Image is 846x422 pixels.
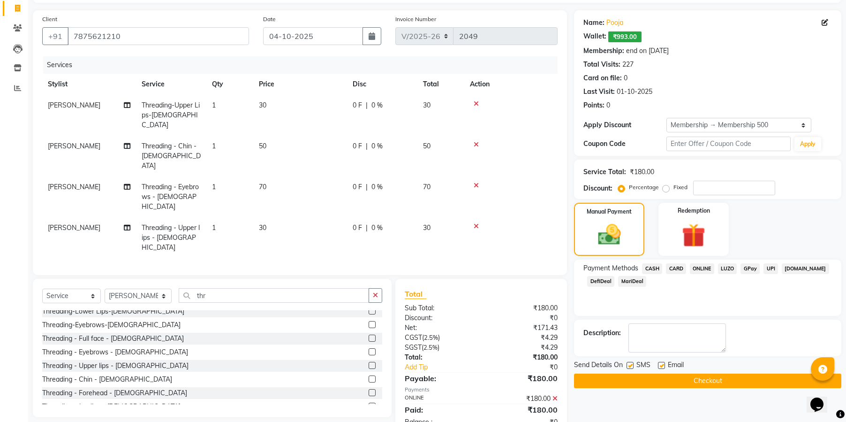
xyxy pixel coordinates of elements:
span: 70 [259,183,266,191]
div: Coupon Code [583,139,666,149]
div: Discount: [583,184,612,193]
div: 01-10-2025 [617,87,652,97]
span: Threading - Chin - [DEMOGRAPHIC_DATA] [142,142,201,170]
span: Email [668,360,684,372]
div: Apply Discount [583,120,666,130]
img: _cash.svg [591,222,628,248]
button: Checkout [574,374,841,388]
input: Enter Offer / Coupon Code [666,137,791,151]
div: Card on file: [583,73,622,83]
span: 2.5% [424,334,438,341]
span: [DOMAIN_NAME] [782,263,829,274]
div: Last Visit: [583,87,615,97]
span: Send Details On [574,360,623,372]
div: Threading-Eyebrows-[DEMOGRAPHIC_DATA] [42,320,181,330]
div: Payments [405,386,558,394]
div: ₹4.29 [481,333,565,343]
div: ₹180.00 [481,373,565,384]
span: [PERSON_NAME] [48,183,100,191]
span: 0 % [371,223,383,233]
span: UPI [763,263,778,274]
span: 30 [259,223,266,232]
span: 0 % [371,182,383,192]
th: Qty [206,74,253,95]
div: ₹4.29 [481,343,565,353]
th: Price [253,74,347,95]
span: | [366,223,368,233]
span: CASH [642,263,662,274]
div: Sub Total: [398,303,481,313]
span: | [366,100,368,110]
iframe: chat widget [807,384,837,413]
div: ₹171.43 [481,323,565,333]
div: ₹0 [495,362,565,372]
a: Add Tip [398,362,495,372]
div: Discount: [398,313,481,323]
label: Fixed [673,183,687,192]
span: | [366,182,368,192]
div: ₹0 [481,313,565,323]
div: Wallet: [583,31,606,42]
div: Description: [583,328,621,338]
span: Threading-Upper Lips-[DEMOGRAPHIC_DATA] [142,101,200,129]
div: ₹180.00 [481,404,565,415]
span: CARD [666,263,686,274]
span: 0 % [371,141,383,151]
span: Threading - Upper lips - [DEMOGRAPHIC_DATA] [142,223,200,252]
div: ₹180.00 [481,353,565,362]
span: 1 [212,183,216,191]
span: SMS [636,360,650,372]
th: Disc [347,74,417,95]
label: Percentage [629,183,659,192]
div: Total Visits: [583,60,620,69]
div: ₹180.00 [481,303,565,313]
div: ONLINE [398,394,481,404]
div: 0 [624,73,627,83]
span: DefiDeal [587,276,614,287]
input: Search or Scan [179,288,369,303]
span: SGST [405,343,422,352]
div: Name: [583,18,604,28]
div: Threading - Eyebrows - [DEMOGRAPHIC_DATA] [42,347,188,357]
span: 50 [259,142,266,150]
span: 1 [212,101,216,109]
div: Total: [398,353,481,362]
span: Total [405,289,426,299]
span: 0 % [371,100,383,110]
span: ONLINE [690,263,714,274]
div: Payable: [398,373,481,384]
img: _gift.svg [674,221,713,250]
div: Threading - Chin - [DEMOGRAPHIC_DATA] [42,375,172,384]
input: Search by Name/Mobile/Email/Code [68,27,249,45]
span: 1 [212,142,216,150]
span: ₹993.00 [608,31,642,42]
span: | [366,141,368,151]
div: Net: [398,323,481,333]
div: Service Total: [583,167,626,177]
span: [PERSON_NAME] [48,223,100,232]
span: 0 F [353,223,362,233]
label: Redemption [678,207,710,215]
div: ₹180.00 [630,167,654,177]
div: ( ) [398,343,481,353]
div: Services [43,56,565,74]
th: Service [136,74,206,95]
div: ₹180.00 [481,394,565,404]
div: end on [DATE] [626,46,669,56]
span: LUZO [718,263,737,274]
span: GPay [740,263,760,274]
span: 30 [259,101,266,109]
span: MariDeal [618,276,646,287]
span: 0 F [353,100,362,110]
div: 227 [622,60,634,69]
a: Pooja [606,18,623,28]
th: Action [464,74,558,95]
div: 0 [606,100,610,110]
div: Threading - Forehead - [DEMOGRAPHIC_DATA] [42,388,187,398]
div: Threading - Upper lips - [DEMOGRAPHIC_DATA] [42,361,189,371]
label: Date [263,15,276,23]
span: 30 [423,101,431,109]
span: Payment Methods [583,263,638,273]
th: Total [417,74,464,95]
label: Invoice Number [395,15,436,23]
